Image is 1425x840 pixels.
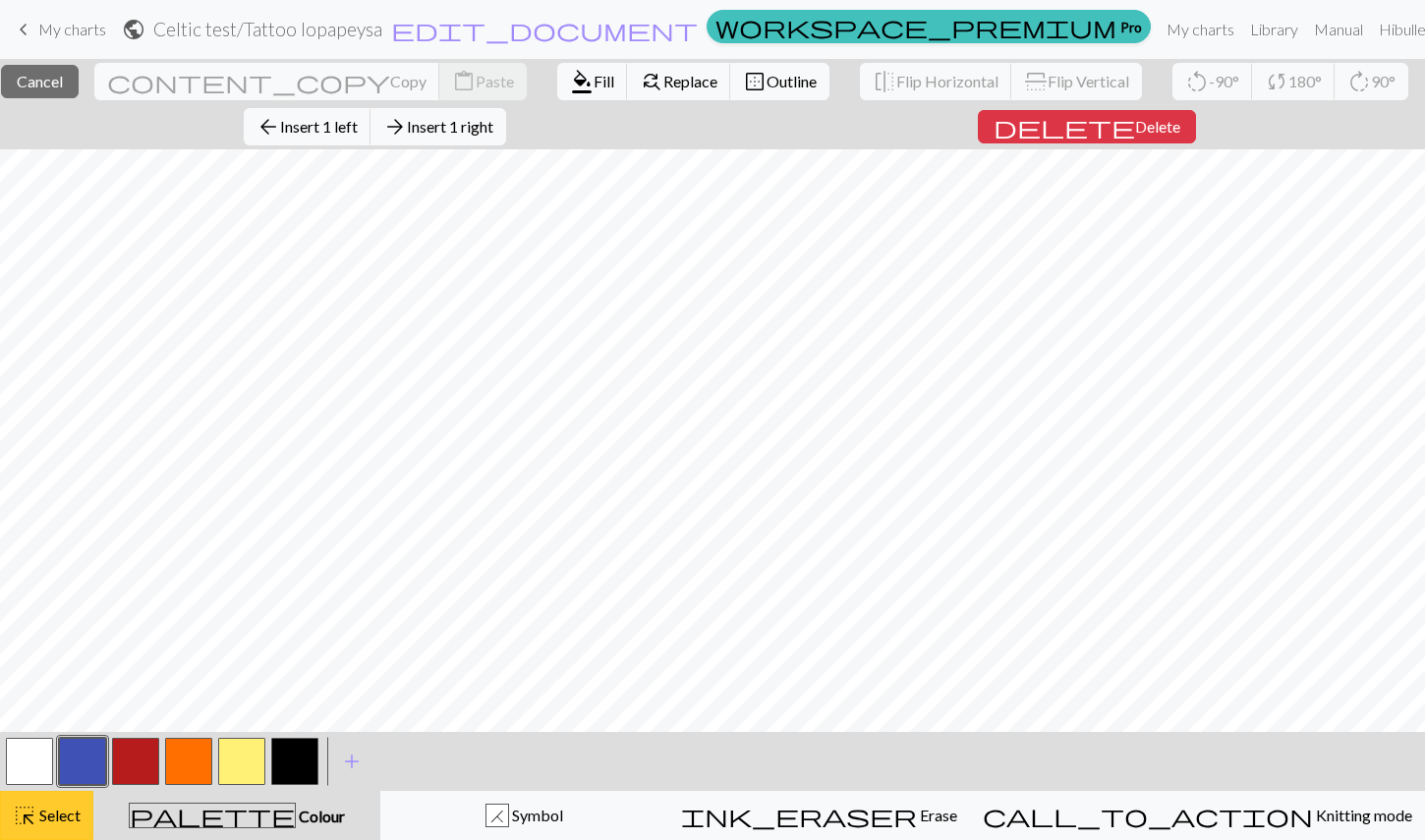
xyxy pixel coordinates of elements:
span: Flip Horizontal [896,72,998,90]
button: Fill [557,63,628,100]
span: find_replace [640,68,663,95]
span: Insert 1 left [280,117,358,136]
button: Delete [978,110,1196,143]
button: Replace [627,63,731,100]
div: H [486,805,508,828]
span: Copy [390,72,427,90]
button: Flip Vertical [1011,63,1142,100]
span: Cancel [17,72,63,90]
button: Outline [730,63,829,100]
span: Fill [594,72,614,90]
button: 180° [1252,63,1336,100]
span: My charts [38,20,106,38]
button: Insert 1 right [370,108,506,145]
span: highlight_alt [13,802,36,829]
span: keyboard_arrow_left [12,16,35,43]
span: border_outer [743,68,767,95]
span: public [122,16,145,43]
button: H Symbol [380,791,668,840]
button: Copy [94,63,440,100]
span: Delete [1135,117,1180,136]
span: 90° [1371,72,1396,90]
a: Manual [1306,10,1371,49]
span: rotate_left [1185,68,1209,95]
span: content_copy [107,68,390,95]
button: -90° [1172,63,1253,100]
span: Insert 1 right [407,117,493,136]
button: Insert 1 left [244,108,371,145]
span: flip [873,68,896,95]
span: arrow_forward [383,113,407,140]
span: Select [36,806,81,824]
span: ink_eraser [681,802,917,829]
span: workspace_premium [715,13,1116,40]
span: add [340,748,364,775]
button: Colour [93,791,380,840]
a: My charts [1159,10,1242,49]
a: Library [1242,10,1306,49]
span: palette [130,802,295,829]
span: edit_document [391,16,698,43]
span: delete [994,113,1135,140]
span: Replace [663,72,717,90]
a: My charts [12,13,106,46]
span: Erase [917,806,957,824]
button: Knitting mode [970,791,1425,840]
a: Pro [707,10,1151,43]
span: flip [1022,70,1050,93]
span: Flip Vertical [1048,72,1129,90]
span: sync [1265,68,1288,95]
span: 180° [1288,72,1322,90]
span: call_to_action [983,802,1313,829]
span: Colour [296,807,345,825]
h2: Celtic test / Tattoo lopapeysa [153,18,382,40]
button: Erase [668,791,970,840]
span: rotate_right [1347,68,1371,95]
span: Knitting mode [1313,806,1412,824]
span: Outline [767,72,817,90]
span: format_color_fill [570,68,594,95]
span: arrow_back [256,113,280,140]
button: Flip Horizontal [860,63,1012,100]
span: Symbol [509,806,563,824]
button: 90° [1335,63,1408,100]
span: -90° [1209,72,1239,90]
button: Cancel [1,65,79,98]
